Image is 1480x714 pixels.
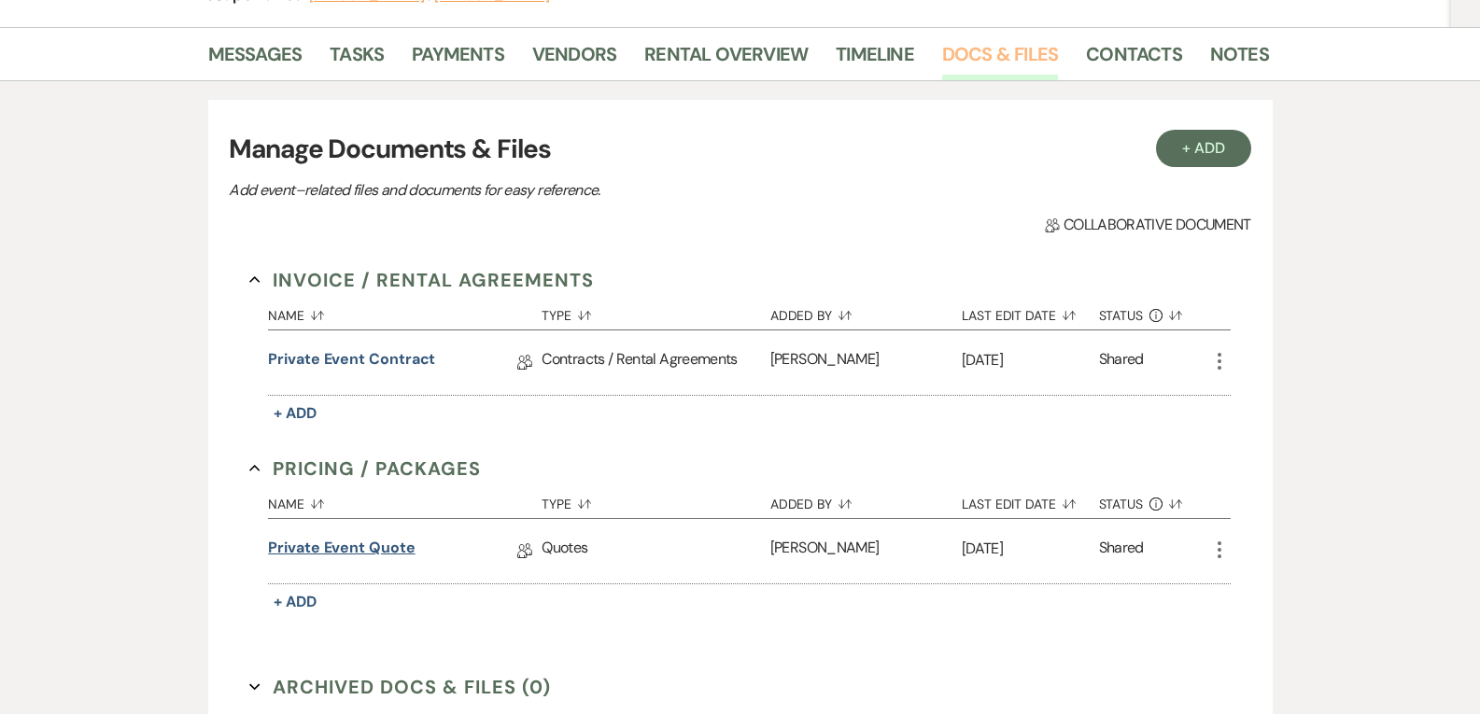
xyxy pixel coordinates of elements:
[229,178,882,203] p: Add event–related files and documents for easy reference.
[770,483,962,518] button: Added By
[1156,130,1251,167] button: + Add
[532,39,616,80] a: Vendors
[274,403,317,423] span: + Add
[1099,348,1144,377] div: Shared
[542,519,769,583] div: Quotes
[274,592,317,611] span: + Add
[962,483,1099,518] button: Last Edit Date
[1099,497,1144,511] span: Status
[962,537,1099,561] p: [DATE]
[542,330,769,395] div: Contracts / Rental Agreements
[330,39,384,80] a: Tasks
[1045,214,1250,236] span: Collaborative document
[962,294,1099,329] button: Last Edit Date
[249,455,481,483] button: Pricing / Packages
[770,519,962,583] div: [PERSON_NAME]
[542,483,769,518] button: Type
[229,130,1250,169] h3: Manage Documents & Files
[208,39,303,80] a: Messages
[1099,309,1144,322] span: Status
[249,673,551,701] button: Archived Docs & Files (0)
[962,348,1099,372] p: [DATE]
[249,266,594,294] button: Invoice / Rental Agreements
[542,294,769,329] button: Type
[1099,483,1208,518] button: Status
[412,39,504,80] a: Payments
[268,483,542,518] button: Name
[836,39,914,80] a: Timeline
[942,39,1058,80] a: Docs & Files
[268,348,435,377] a: Private Event Contract
[1086,39,1182,80] a: Contacts
[268,400,322,427] button: + Add
[770,330,962,395] div: [PERSON_NAME]
[1210,39,1269,80] a: Notes
[268,294,542,329] button: Name
[268,589,322,615] button: + Add
[1099,537,1144,566] div: Shared
[1099,294,1208,329] button: Status
[770,294,962,329] button: Added By
[644,39,808,80] a: Rental Overview
[268,537,415,566] a: Private Event Quote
